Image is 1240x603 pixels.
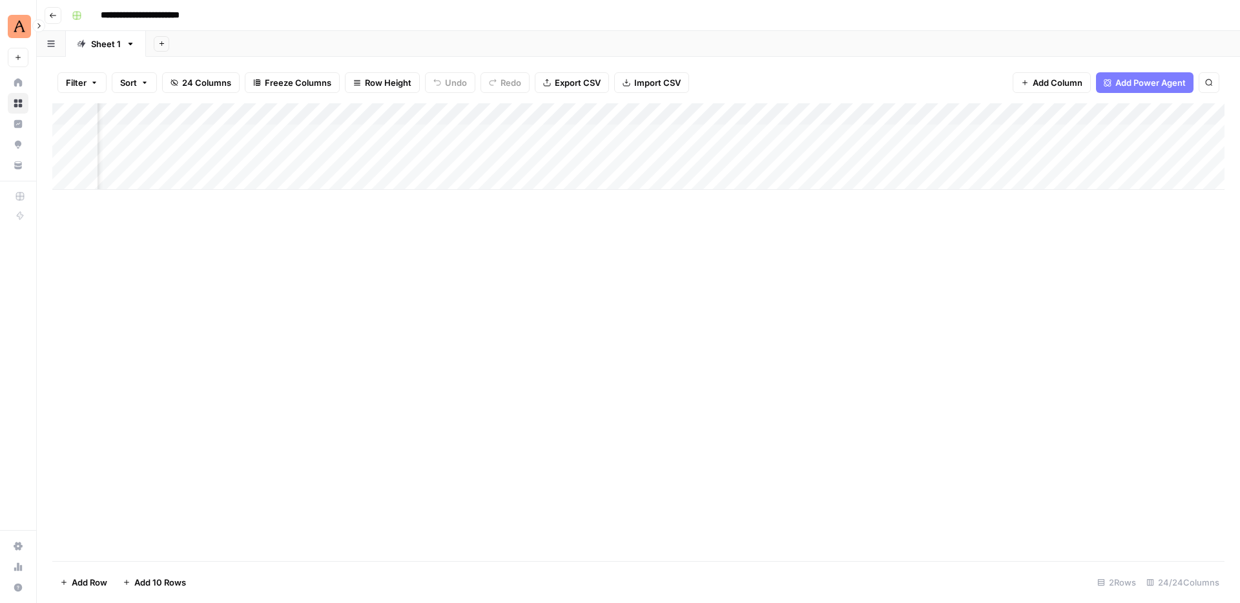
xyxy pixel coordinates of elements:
button: Workspace: Animalz [8,10,28,43]
a: Home [8,72,28,93]
button: Filter [57,72,107,93]
span: 24 Columns [182,76,231,89]
span: Export CSV [555,76,601,89]
span: Sort [120,76,137,89]
button: Freeze Columns [245,72,340,93]
span: Add 10 Rows [134,576,186,589]
a: Your Data [8,155,28,176]
button: Row Height [345,72,420,93]
span: Add Column [1033,76,1082,89]
button: Export CSV [535,72,609,93]
button: Redo [480,72,530,93]
span: Import CSV [634,76,681,89]
button: Import CSV [614,72,689,93]
button: Add 10 Rows [115,572,194,593]
span: Add Row [72,576,107,589]
div: 24/24 Columns [1141,572,1224,593]
span: Row Height [365,76,411,89]
button: Undo [425,72,475,93]
div: Sheet 1 [91,37,121,50]
img: Animalz Logo [8,15,31,38]
button: Add Power Agent [1096,72,1193,93]
a: Settings [8,536,28,557]
a: Sheet 1 [66,31,146,57]
span: Filter [66,76,87,89]
div: 2 Rows [1092,572,1141,593]
button: Add Column [1013,72,1091,93]
a: Browse [8,93,28,114]
span: Add Power Agent [1115,76,1186,89]
a: Insights [8,114,28,134]
button: Add Row [52,572,115,593]
a: Usage [8,557,28,577]
button: Sort [112,72,157,93]
span: Undo [445,76,467,89]
span: Freeze Columns [265,76,331,89]
a: Opportunities [8,134,28,155]
button: Help + Support [8,577,28,598]
span: Redo [501,76,521,89]
button: 24 Columns [162,72,240,93]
